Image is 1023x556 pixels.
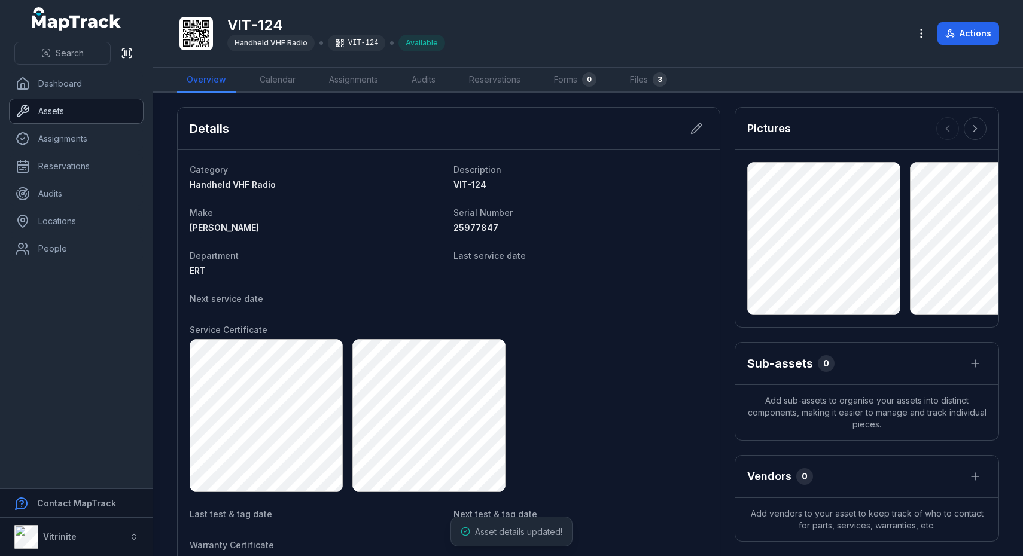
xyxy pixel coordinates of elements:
[328,35,385,51] div: VIT-124
[453,250,526,261] span: Last service date
[32,7,121,31] a: MapTrack
[459,68,530,93] a: Reservations
[402,68,445,93] a: Audits
[747,120,791,137] h3: Pictures
[190,222,259,233] span: [PERSON_NAME]
[453,222,498,233] span: 25977847
[319,68,388,93] a: Assignments
[10,72,143,96] a: Dashboard
[10,209,143,233] a: Locations
[453,207,513,218] span: Serial Number
[10,154,143,178] a: Reservations
[190,509,272,519] span: Last test & tag date
[190,164,228,175] span: Category
[544,68,606,93] a: Forms0
[177,68,236,93] a: Overview
[190,325,267,335] span: Service Certificate
[653,72,667,87] div: 3
[453,509,537,519] span: Next test & tag date
[453,164,501,175] span: Description
[735,385,998,440] span: Add sub-assets to organise your assets into distinct components, making it easier to manage and t...
[190,294,263,304] span: Next service date
[190,179,276,190] span: Handheld VHF Radio
[937,22,999,45] button: Actions
[735,498,998,541] span: Add vendors to your asset to keep track of who to contact for parts, services, warranties, etc.
[453,179,486,190] span: VIT-124
[190,265,206,276] span: ERT
[190,250,239,261] span: Department
[190,207,213,218] span: Make
[235,38,307,47] span: Handheld VHF Radio
[582,72,596,87] div: 0
[747,355,813,372] h2: Sub-assets
[747,468,791,485] h3: Vendors
[398,35,445,51] div: Available
[250,68,305,93] a: Calendar
[227,16,445,35] h1: VIT-124
[43,531,77,542] strong: Vitrinite
[10,237,143,261] a: People
[56,47,84,59] span: Search
[10,99,143,123] a: Assets
[14,42,111,65] button: Search
[190,120,229,137] h2: Details
[818,355,835,372] div: 0
[190,540,274,550] span: Warranty Certificate
[796,468,813,485] div: 0
[10,127,143,151] a: Assignments
[10,182,143,206] a: Audits
[37,498,116,508] strong: Contact MapTrack
[475,527,562,537] span: Asset details updated!
[620,68,677,93] a: Files3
